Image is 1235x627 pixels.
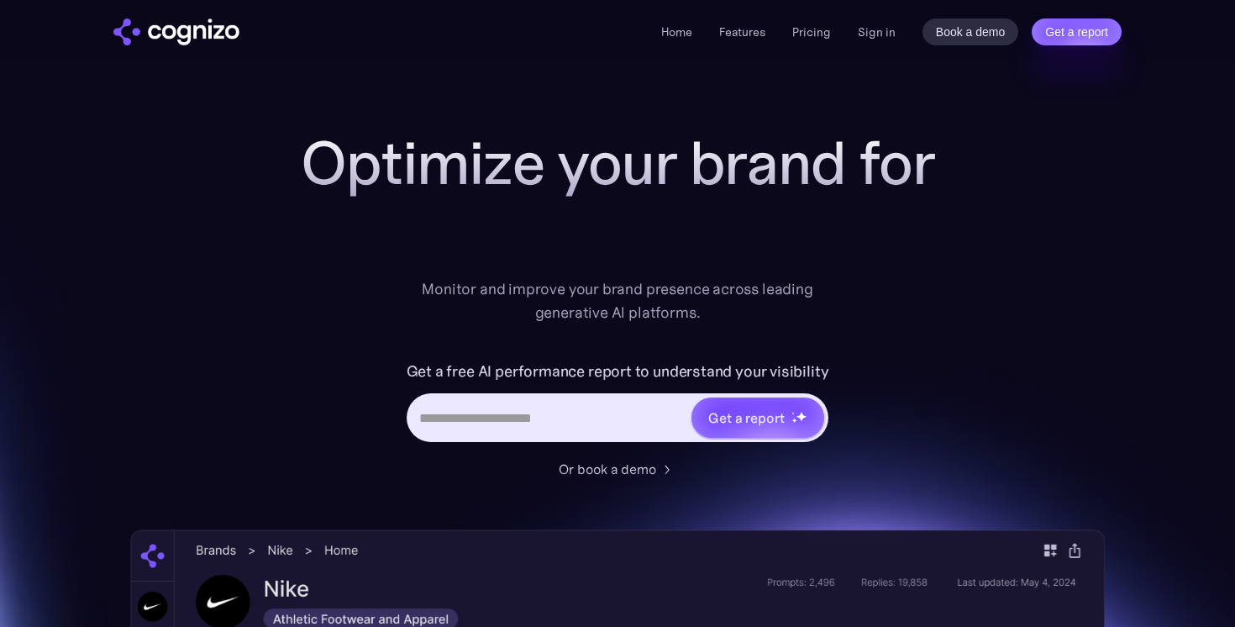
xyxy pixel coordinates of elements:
[1032,18,1122,45] a: Get a report
[792,24,831,40] a: Pricing
[407,358,829,385] label: Get a free AI performance report to understand your visibility
[708,408,784,428] div: Get a report
[690,396,826,440] a: Get a reportstarstarstar
[559,459,656,479] div: Or book a demo
[411,277,824,324] div: Monitor and improve your brand presence across leading generative AI platforms.
[796,411,807,422] img: star
[407,358,829,450] form: Hero URL Input Form
[113,18,239,45] img: cognizo logo
[791,412,794,414] img: star
[858,22,896,42] a: Sign in
[113,18,239,45] a: home
[922,18,1019,45] a: Book a demo
[719,24,765,40] a: Features
[559,459,676,479] a: Or book a demo
[791,418,797,424] img: star
[281,129,954,197] h1: Optimize your brand for
[661,24,692,40] a: Home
